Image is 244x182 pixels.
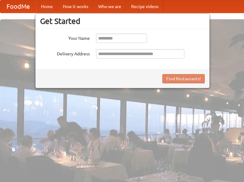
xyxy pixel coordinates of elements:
[40,34,90,41] label: Your Name
[58,0,93,13] a: How it works
[40,49,90,57] label: Delivery Address
[0,0,36,13] a: FoodMe
[36,0,58,13] a: Home
[93,0,126,13] a: Who we are
[162,74,205,83] button: Find Restaurants!
[126,0,163,13] a: Recipe videos
[40,16,205,26] h3: Get Started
